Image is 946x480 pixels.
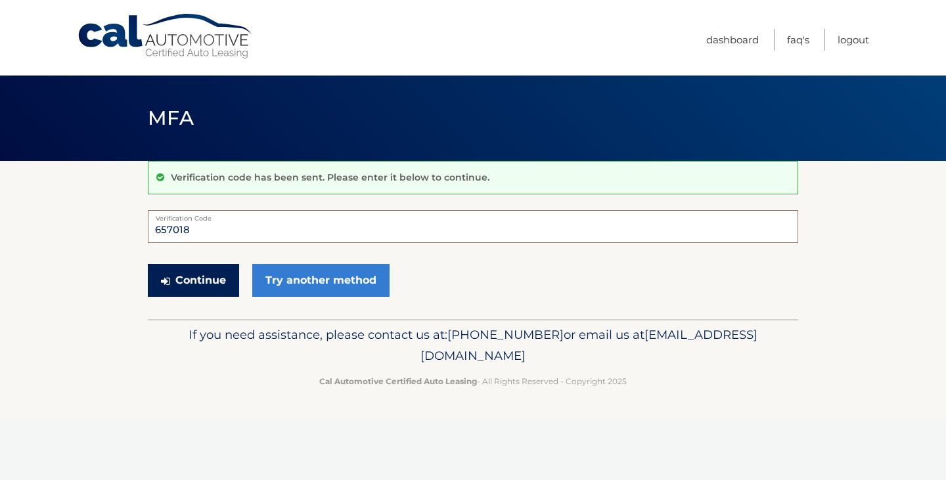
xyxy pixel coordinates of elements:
a: Try another method [252,264,390,297]
input: Verification Code [148,210,798,243]
a: FAQ's [787,29,809,51]
label: Verification Code [148,210,798,221]
span: MFA [148,106,194,130]
span: [PHONE_NUMBER] [447,327,564,342]
p: Verification code has been sent. Please enter it below to continue. [171,171,489,183]
a: Logout [838,29,869,51]
strong: Cal Automotive Certified Auto Leasing [319,376,477,386]
a: Dashboard [706,29,759,51]
p: If you need assistance, please contact us at: or email us at [156,324,790,366]
button: Continue [148,264,239,297]
a: Cal Automotive [77,13,254,60]
p: - All Rights Reserved - Copyright 2025 [156,374,790,388]
span: [EMAIL_ADDRESS][DOMAIN_NAME] [420,327,757,363]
